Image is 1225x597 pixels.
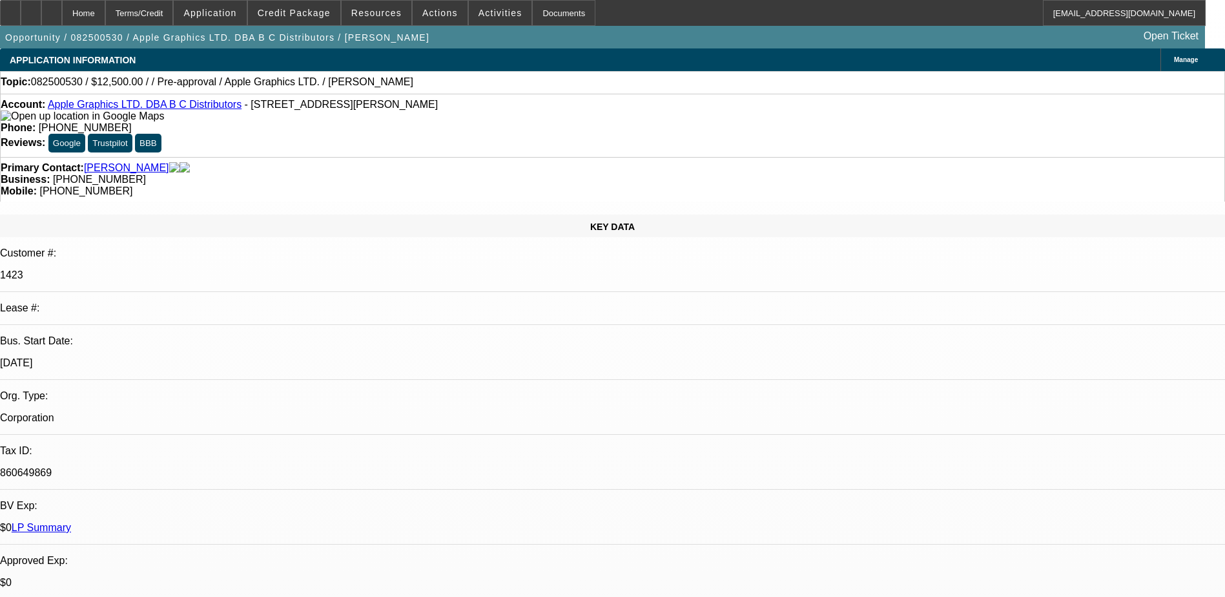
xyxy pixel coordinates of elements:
[174,1,246,25] button: Application
[1,122,36,133] strong: Phone:
[1,137,45,148] strong: Reviews:
[88,134,132,152] button: Trustpilot
[469,1,532,25] button: Activities
[5,32,429,43] span: Opportunity / 082500530 / Apple Graphics LTD. DBA B C Distributors / [PERSON_NAME]
[48,134,85,152] button: Google
[590,222,635,232] span: KEY DATA
[351,8,402,18] span: Resources
[479,8,522,18] span: Activities
[12,522,71,533] a: LP Summary
[1,99,45,110] strong: Account:
[1,110,164,121] a: View Google Maps
[245,99,438,110] span: - [STREET_ADDRESS][PERSON_NAME]
[48,99,242,110] a: Apple Graphics LTD. DBA B C Distributors
[248,1,340,25] button: Credit Package
[135,134,161,152] button: BBB
[31,76,413,88] span: 082500530 / $12,500.00 / / Pre-approval / Apple Graphics LTD. / [PERSON_NAME]
[413,1,468,25] button: Actions
[1,162,84,174] strong: Primary Contact:
[1,110,164,122] img: Open up location in Google Maps
[1,174,50,185] strong: Business:
[342,1,411,25] button: Resources
[1,76,31,88] strong: Topic:
[258,8,331,18] span: Credit Package
[39,185,132,196] span: [PHONE_NUMBER]
[1,185,37,196] strong: Mobile:
[39,122,132,133] span: [PHONE_NUMBER]
[84,162,169,174] a: [PERSON_NAME]
[1138,25,1204,47] a: Open Ticket
[169,162,180,174] img: facebook-icon.png
[53,174,146,185] span: [PHONE_NUMBER]
[180,162,190,174] img: linkedin-icon.png
[1174,56,1198,63] span: Manage
[183,8,236,18] span: Application
[10,55,136,65] span: APPLICATION INFORMATION
[422,8,458,18] span: Actions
